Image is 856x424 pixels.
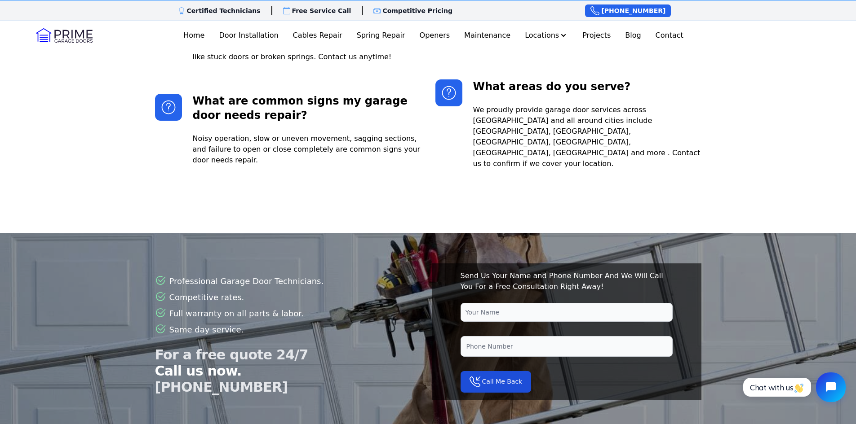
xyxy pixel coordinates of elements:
[169,291,244,304] p: Competitive rates.
[473,105,701,169] p: We proudly provide garage door services across [GEOGRAPHIC_DATA] and all around cities include [G...
[461,26,514,44] a: Maintenance
[169,275,324,288] p: Professional Garage Door Technicians.
[461,271,673,292] p: Send Us Your Name and Phone Number And We Will Call You For a Free Consultation Right Away!
[585,4,671,17] a: [PHONE_NUMBER]
[733,366,852,408] iframe: Tidio Chat
[169,323,244,336] p: Same day service.
[521,26,572,44] button: Locations
[461,371,532,393] button: Call Me Back
[292,6,351,15] p: Free Service Call
[155,363,324,379] span: Call us now.
[155,347,324,363] span: For a free quote 24/7
[155,379,288,395] a: [PHONE_NUMBER]
[215,26,282,44] a: Door Installation
[289,26,346,44] a: Cables Repair
[416,26,454,44] a: Openers
[461,303,673,322] input: Your Name
[193,133,421,166] p: Noisy operation, slow or uneven movement, sagging sections, and failure to open or close complete...
[187,6,261,15] p: Certified Technicians
[353,26,409,44] a: Spring Repair
[193,94,421,122] h3: What are common signs my garage door needs repair?
[621,26,644,44] a: Blog
[193,41,421,62] p: Yes, we offer 24/7 emergency repair services for urgent issues like stuck doors or broken springs...
[180,26,208,44] a: Home
[36,28,93,43] img: Logo
[473,79,701,94] h3: What areas do you serve?
[382,6,452,15] p: Competitive Pricing
[169,307,304,320] p: Full warranty on all parts & labor.
[579,26,614,44] a: Projects
[652,26,687,44] a: Contact
[461,336,673,357] input: Phone Number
